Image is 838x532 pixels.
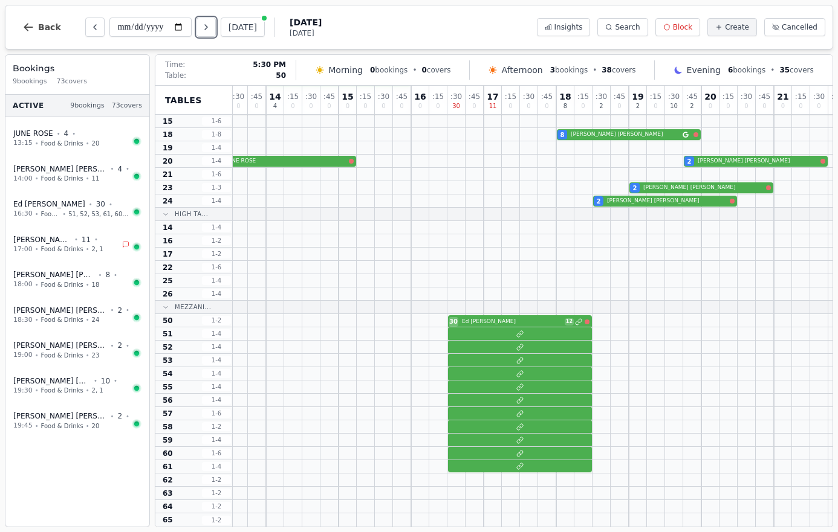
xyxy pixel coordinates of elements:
[111,306,114,315] span: •
[13,341,107,350] span: [PERSON_NAME] [PERSON_NAME]
[35,174,39,183] span: •
[523,93,534,100] span: : 30
[5,228,149,261] button: [PERSON_NAME] [PERSON_NAME]•11•17:00•Food & Drinks•2, 1
[101,376,110,386] span: 10
[13,138,33,149] span: 13:15
[5,158,149,191] button: [PERSON_NAME] [PERSON_NAME]•4•14:00•Food & Drinks•11
[251,93,262,100] span: : 45
[762,103,766,109] span: 0
[13,235,71,245] span: [PERSON_NAME] [PERSON_NAME]
[770,65,775,75] span: •
[163,156,173,166] span: 20
[817,103,820,109] span: 0
[764,18,825,36] button: Cancelled
[163,462,173,472] span: 61
[221,18,265,37] button: [DATE]
[418,103,422,109] span: 0
[290,28,322,38] span: [DATE]
[643,184,764,192] span: [PERSON_NAME] [PERSON_NAME]
[202,449,231,458] span: 1 - 6
[687,64,721,76] span: Evening
[96,199,105,209] span: 30
[13,13,71,42] button: Back
[62,210,66,219] span: •
[110,236,117,243] svg: Customer message
[86,315,89,324] span: •
[744,103,748,109] span: 0
[86,280,89,289] span: •
[163,475,173,485] span: 62
[564,103,567,109] span: 8
[614,93,625,100] span: : 45
[370,65,408,75] span: bookings
[202,475,231,484] span: 1 - 2
[117,341,122,350] span: 2
[41,421,83,431] span: Food & Drinks
[13,376,90,386] span: [PERSON_NAME] [PERSON_NAME]
[86,245,89,254] span: •
[109,200,112,209] span: •
[92,245,103,254] span: 2, 1
[255,103,258,109] span: 0
[709,103,712,109] span: 0
[505,93,516,100] span: : 15
[163,396,173,405] span: 56
[13,306,107,315] span: [PERSON_NAME] [PERSON_NAME]
[13,199,85,209] span: Ed [PERSON_NAME]
[35,386,39,395] span: •
[82,235,91,245] span: 11
[577,93,589,100] span: : 15
[5,334,149,367] button: [PERSON_NAME] [PERSON_NAME]•2•19:00•Food & Drinks•23
[202,369,231,378] span: 1 - 4
[432,93,444,100] span: : 15
[327,103,331,109] span: 0
[13,129,53,138] span: JUNE ROSE
[72,129,76,138] span: •
[655,18,700,36] button: Block
[650,93,661,100] span: : 15
[615,22,640,32] span: Search
[202,196,231,205] span: 1 - 4
[163,329,173,339] span: 51
[5,263,149,296] button: [PERSON_NAME] [PERSON_NAME]•8•18:00•Food & Drinks•18
[41,280,83,289] span: Food & Drinks
[92,421,100,431] span: 20
[673,22,692,32] span: Block
[273,103,277,109] span: 4
[202,223,231,232] span: 1 - 4
[64,129,69,138] span: 4
[94,235,98,244] span: •
[92,280,100,289] span: 18
[469,93,480,100] span: : 45
[670,103,678,109] span: 10
[581,103,585,109] span: 0
[725,22,749,32] span: Create
[126,164,129,173] span: •
[163,316,173,325] span: 50
[202,276,231,285] span: 1 - 4
[654,103,657,109] span: 0
[163,263,173,272] span: 22
[57,77,87,87] span: 73 covers
[363,103,367,109] span: 0
[13,77,47,87] span: 9 bookings
[202,409,231,418] span: 1 - 6
[683,132,689,138] svg: Google booking
[723,93,734,100] span: : 15
[508,103,512,109] span: 0
[287,93,299,100] span: : 15
[668,93,680,100] span: : 30
[636,103,640,109] span: 2
[35,280,39,289] span: •
[41,386,83,395] span: Food & Drinks
[537,18,591,36] button: Insights
[597,18,648,36] button: Search
[163,196,173,206] span: 24
[707,18,757,36] button: Create
[759,93,770,100] span: : 45
[400,103,403,109] span: 0
[5,405,149,438] button: [PERSON_NAME] [PERSON_NAME]•2•19:45•Food & Drinks•20
[799,103,802,109] span: 0
[126,306,129,315] span: •
[111,164,114,173] span: •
